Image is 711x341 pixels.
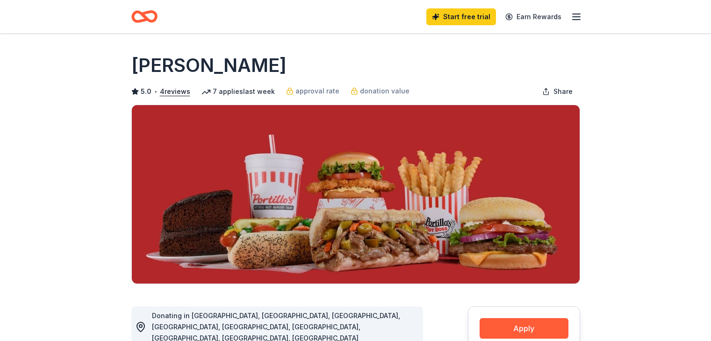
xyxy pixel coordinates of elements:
div: 7 applies last week [201,86,275,97]
img: Image for Portillo's [132,105,580,284]
span: 5.0 [141,86,151,97]
a: Earn Rewards [500,8,567,25]
button: Share [535,82,580,101]
button: 4reviews [160,86,190,97]
span: • [154,88,157,95]
span: Share [553,86,573,97]
a: Home [131,6,158,28]
button: Apply [480,318,568,339]
span: donation value [360,85,409,97]
a: Start free trial [426,8,496,25]
a: approval rate [286,85,339,97]
span: approval rate [295,85,339,97]
a: donation value [351,85,409,97]
h1: [PERSON_NAME] [131,52,287,78]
